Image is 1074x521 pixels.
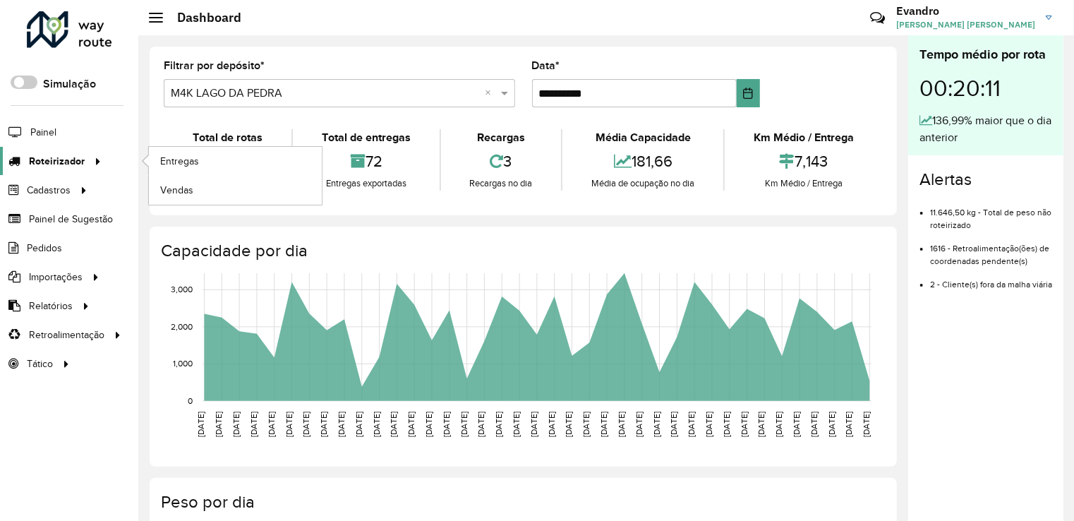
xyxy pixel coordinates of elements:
[757,412,766,437] text: [DATE]
[29,154,85,169] span: Roteirizador
[896,4,1035,18] h3: Evandro
[919,64,1052,112] div: 00:20:11
[445,146,558,176] div: 3
[267,412,276,437] text: [DATE]
[389,412,398,437] text: [DATE]
[29,212,113,227] span: Painel de Sugestão
[845,412,854,437] text: [DATE]
[442,412,451,437] text: [DATE]
[171,285,193,294] text: 3,000
[171,322,193,331] text: 2,000
[43,76,96,92] label: Simulação
[728,176,879,191] div: Km Médio / Entrega
[149,176,322,204] a: Vendas
[728,146,879,176] div: 7,143
[652,412,661,437] text: [DATE]
[214,412,223,437] text: [DATE]
[459,412,469,437] text: [DATE]
[27,183,71,198] span: Cadastros
[354,412,363,437] text: [DATE]
[477,412,486,437] text: [DATE]
[634,412,644,437] text: [DATE]
[862,412,871,437] text: [DATE]
[196,412,205,437] text: [DATE]
[27,357,53,371] span: Tático
[29,328,104,342] span: Retroalimentação
[173,359,193,369] text: 1,000
[566,146,720,176] div: 181,66
[532,57,560,74] label: Data
[188,396,193,405] text: 0
[792,412,801,437] text: [DATE]
[599,412,608,437] text: [DATE]
[687,412,696,437] text: [DATE]
[862,3,893,33] a: Contato Rápido
[445,176,558,191] div: Recargas no dia
[896,18,1035,31] span: [PERSON_NAME] [PERSON_NAME]
[919,45,1052,64] div: Tempo médio por rota
[30,125,56,140] span: Painel
[249,412,258,437] text: [DATE]
[494,412,503,437] text: [DATE]
[337,412,346,437] text: [DATE]
[160,154,199,169] span: Entregas
[161,241,883,261] h4: Capacidade por dia
[774,412,783,437] text: [DATE]
[565,412,574,437] text: [DATE]
[27,241,62,256] span: Pedidos
[164,57,265,74] label: Filtrar por depósito
[296,176,436,191] div: Entregas exportadas
[29,270,83,285] span: Importações
[930,268,1052,291] li: 2 - Cliente(s) fora da malha viária
[581,412,591,437] text: [DATE]
[670,412,679,437] text: [DATE]
[740,412,749,437] text: [DATE]
[167,129,288,146] div: Total de rotas
[301,412,310,437] text: [DATE]
[704,412,713,437] text: [DATE]
[296,129,436,146] div: Total de entregas
[930,232,1052,268] li: 1616 - Retroalimentação(ões) de coordenadas pendente(s)
[809,412,819,437] text: [DATE]
[319,412,328,437] text: [DATE]
[296,146,436,176] div: 72
[231,412,241,437] text: [DATE]
[163,10,241,25] h2: Dashboard
[722,412,731,437] text: [DATE]
[566,176,720,191] div: Média de ocupação no dia
[424,412,433,437] text: [DATE]
[919,169,1052,190] h4: Alertas
[161,492,883,513] h4: Peso por dia
[372,412,381,437] text: [DATE]
[728,129,879,146] div: Km Médio / Entrega
[617,412,626,437] text: [DATE]
[566,129,720,146] div: Média Capacidade
[160,183,193,198] span: Vendas
[827,412,836,437] text: [DATE]
[547,412,556,437] text: [DATE]
[29,299,73,313] span: Relatórios
[512,412,521,437] text: [DATE]
[529,412,538,437] text: [DATE]
[284,412,294,437] text: [DATE]
[930,196,1052,232] li: 11.646,50 kg - Total de peso não roteirizado
[919,112,1052,146] div: 136,99% maior que o dia anterior
[737,79,761,107] button: Choose Date
[149,147,322,175] a: Entregas
[445,129,558,146] div: Recargas
[406,412,416,437] text: [DATE]
[485,85,497,102] span: Clear all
